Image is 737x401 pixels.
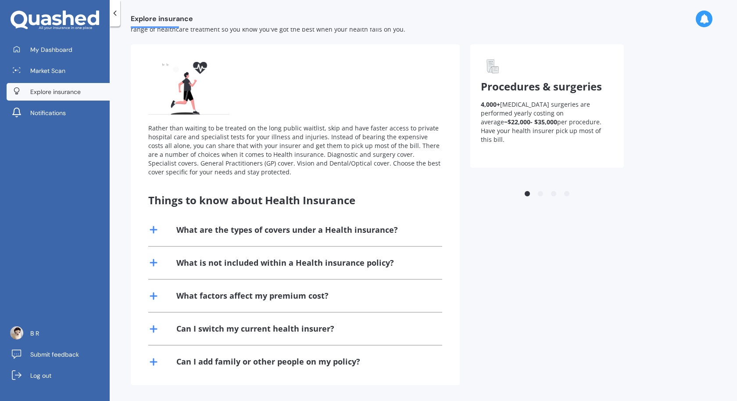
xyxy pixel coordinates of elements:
div: What factors affect my premium cost? [176,290,329,301]
a: My Dashboard [7,41,110,58]
div: Rather than waiting to be treated on the long public waitlist, skip and have faster access to pri... [148,124,442,177]
span: Notifications [30,108,66,117]
span: My Dashboard [30,45,72,54]
span: More than 1M [DEMOGRAPHIC_DATA] have some form of Health insurance. Get much quicker access to a ... [131,16,458,33]
a: Notifications [7,104,110,122]
div: Can I switch my current health insurer? [176,323,334,334]
button: 3 [549,190,558,199]
a: Market Scan [7,62,110,79]
button: 4 [562,190,571,199]
img: Health insurance [148,62,229,115]
p: [MEDICAL_DATA] surgeries are performed yearly costing on average per procedure. Have your health ... [481,100,613,144]
span: Procedures & surgeries [481,79,602,94]
button: 1 [523,190,532,199]
span: B R [30,329,39,338]
button: 2 [536,190,545,199]
b: ~$22,000- $35,000 [504,118,557,126]
span: Explore insurance [30,87,81,96]
a: Explore insurance [7,83,110,101]
div: Can I add family or other people on my policy? [176,356,360,367]
div: What is not included within a Health insurance policy? [176,257,394,268]
div: What are the types of covers under a Health insurance? [176,224,398,235]
a: Log out [7,367,110,384]
span: Market Scan [30,66,65,75]
span: Submit feedback [30,350,79,359]
a: Submit feedback [7,346,110,363]
img: Procedures & surgeries [481,55,503,77]
span: Log out [30,371,51,380]
span: Explore insurance [131,14,193,26]
b: 4,000+ [481,100,500,108]
span: Things to know about Health Insurance [148,193,355,207]
a: B R [7,325,110,342]
img: ACg8ocI6ImrPrt4LbR262VDo28X83UvpqpbOpTMDKr_d9vpAumkFpns=s96-c [10,326,23,340]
